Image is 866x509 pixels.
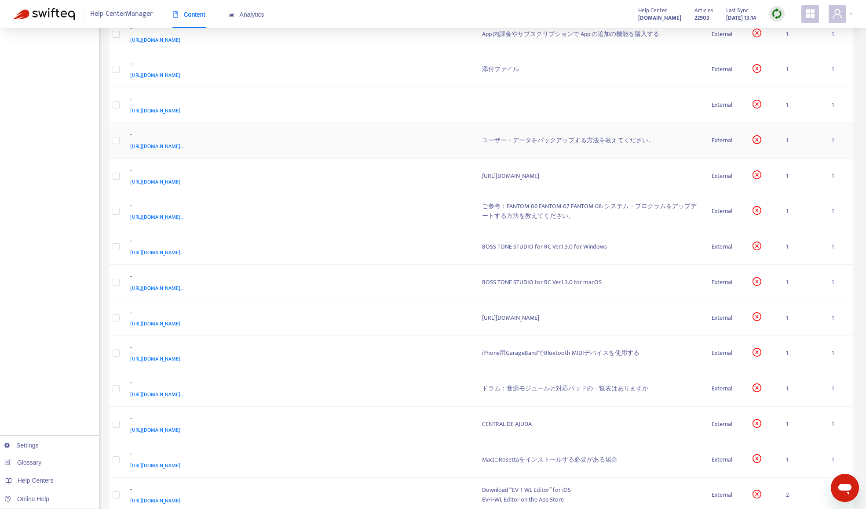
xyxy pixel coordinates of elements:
a: Online Help [4,495,49,502]
span: area-chart [228,11,234,18]
span: close-circle [753,277,761,286]
a: [DOMAIN_NAME] [638,13,681,23]
iframe: メッセージングウィンドウを開くボタン [831,474,859,502]
div: External [712,384,738,393]
div: - [130,449,465,461]
div: [URL][DOMAIN_NAME] [482,313,698,323]
span: [URL][DOMAIN_NAME].. [130,390,183,399]
td: 1 [825,194,853,230]
div: External [712,136,738,145]
span: [URL][DOMAIN_NAME] [130,496,180,505]
td: 1 [779,442,825,478]
span: close-circle [753,383,761,392]
div: External [712,455,738,465]
div: External [712,171,738,181]
a: Glossary [4,459,41,466]
span: close-circle [753,490,761,498]
div: - [130,24,465,35]
div: - [130,343,465,354]
td: 1 [825,17,853,52]
div: [URL][DOMAIN_NAME] [482,171,698,181]
span: [URL][DOMAIN_NAME].. [130,142,183,151]
span: [URL][DOMAIN_NAME].. [130,213,183,221]
td: 1 [825,159,853,194]
span: [URL][DOMAIN_NAME] [130,426,180,434]
td: 1 [825,336,853,372]
div: External [712,278,738,287]
span: [URL][DOMAIN_NAME] [130,461,180,470]
span: [URL][DOMAIN_NAME] [130,36,180,44]
div: - [130,166,465,177]
span: close-circle [753,100,761,108]
td: 1 [779,87,825,123]
span: Last Sync [726,6,749,15]
div: External [712,348,738,358]
span: close-circle [753,170,761,179]
span: [URL][DOMAIN_NAME] [130,177,180,186]
span: Analytics [228,11,264,18]
td: 1 [825,229,853,265]
span: [URL][DOMAIN_NAME] [130,106,180,115]
span: Content [172,11,205,18]
div: Download “EV-1-WL Editor” for iOS [482,485,698,495]
div: - [130,272,465,283]
div: iPhone用GarageBandでBluetooth MIDIデバイスを使用する [482,348,698,358]
td: 1 [825,300,853,336]
a: Settings [4,442,39,449]
span: user [832,8,843,19]
td: 1 [779,52,825,88]
td: 1 [779,17,825,52]
div: - [130,414,465,425]
span: Articles [694,6,713,15]
div: External [712,313,738,323]
td: 1 [779,159,825,194]
td: 1 [825,442,853,478]
td: 1 [779,336,825,372]
strong: [DATE] 13:14 [726,13,756,23]
td: 1 [779,407,825,442]
span: [URL][DOMAIN_NAME].. [130,248,183,257]
span: [URL][DOMAIN_NAME] [130,71,180,79]
span: [URL][DOMAIN_NAME] [130,354,180,363]
div: - [130,201,465,213]
td: 1 [825,265,853,300]
span: [URL][DOMAIN_NAME].. [130,284,183,292]
div: - [130,236,465,248]
img: Swifteq [13,8,75,20]
td: 1 [779,300,825,336]
span: Help Centers [18,477,54,484]
span: close-circle [753,454,761,463]
div: - [130,378,465,390]
div: ご参考：FANTOM-06 FANTOM-07 FANTOM-08: システム・プログラムをアップデートする方法を教えてください。 [482,202,698,221]
div: External [712,65,738,74]
span: book [172,11,179,18]
span: close-circle [753,312,761,321]
div: - [130,59,465,71]
span: close-circle [753,135,761,144]
td: 1 [779,371,825,407]
div: - [130,130,465,141]
div: External [712,206,738,216]
td: 1 [779,265,825,300]
span: close-circle [753,206,761,215]
td: 1 [825,123,853,159]
td: 1 [825,52,853,88]
div: ユーザー・データをバックアップする方法を教えてください。 [482,136,698,145]
div: 添付ファイル [482,65,698,74]
span: Help Center [638,6,667,15]
div: - [130,485,465,496]
div: MacにRosettaをインストールする必要がある場合 [482,455,698,465]
td: 1 [779,123,825,159]
span: close-circle [753,29,761,37]
div: EV-1-WL Editor on the App Store [482,495,698,505]
div: CENTRAL DE AJUDA [482,419,698,429]
div: External [712,29,738,39]
div: External [712,419,738,429]
span: close-circle [753,348,761,357]
div: External [712,100,738,110]
td: 1 [779,194,825,230]
span: Help Center Manager [90,6,153,22]
div: ドラム：音源モジュールと対応パッドの一覧表はありますか [482,384,698,393]
div: External [712,490,738,500]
